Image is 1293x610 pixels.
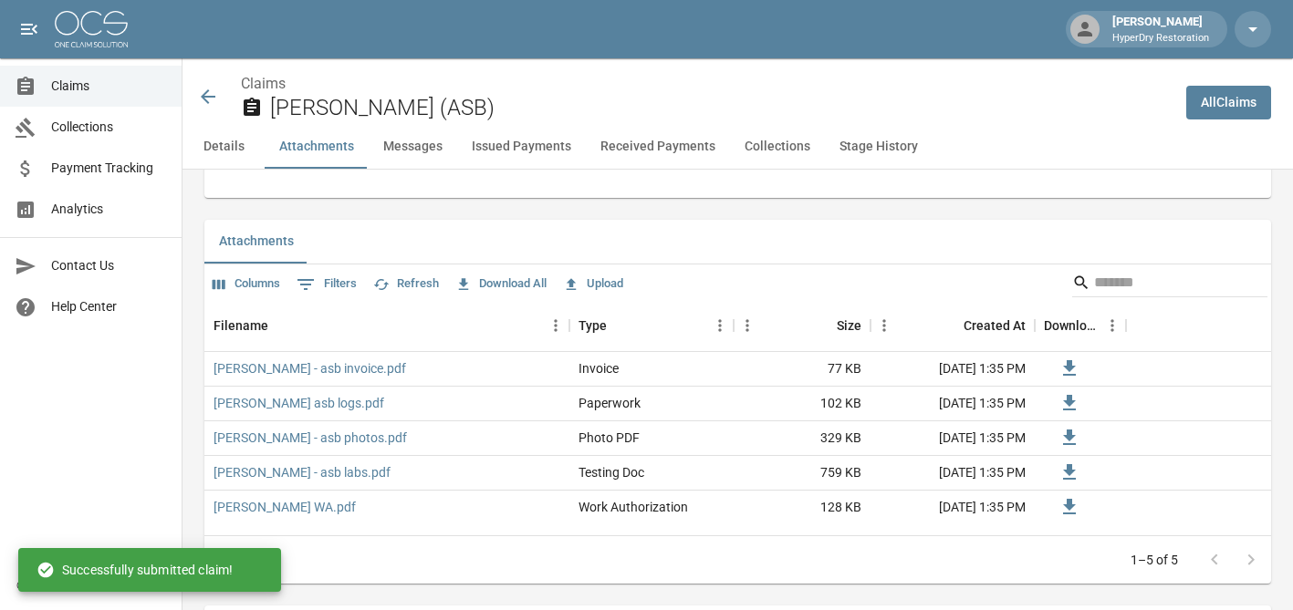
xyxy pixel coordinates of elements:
[734,491,871,525] div: 128 KB
[204,300,569,351] div: Filename
[204,220,308,264] button: Attachments
[558,270,628,298] button: Upload
[292,270,361,299] button: Show filters
[871,456,1035,491] div: [DATE] 1:35 PM
[1044,300,1099,351] div: Download
[837,300,861,351] div: Size
[734,456,871,491] div: 759 KB
[1105,13,1216,46] div: [PERSON_NAME]
[182,125,265,169] button: Details
[734,352,871,387] div: 77 KB
[265,125,369,169] button: Attachments
[579,498,688,516] div: Work Authorization
[1131,551,1178,569] p: 1–5 of 5
[871,300,1035,351] div: Created At
[825,125,933,169] button: Stage History
[11,11,47,47] button: open drawer
[204,220,1271,264] div: related-list tabs
[734,300,871,351] div: Size
[871,421,1035,456] div: [DATE] 1:35 PM
[270,95,1172,121] h2: [PERSON_NAME] (ASB)
[1112,31,1209,47] p: HyperDry Restoration
[214,359,406,377] a: [PERSON_NAME] - asb invoice.pdf
[182,125,1293,169] div: anchor tabs
[579,359,619,377] div: Invoice
[1186,86,1271,119] a: AllClaims
[579,463,644,481] div: Testing Doc
[241,73,1172,95] nav: breadcrumb
[51,118,167,137] span: Collections
[51,200,167,219] span: Analytics
[734,387,871,421] div: 102 KB
[36,553,233,586] div: Successfully submitted claim!
[542,312,569,339] button: Menu
[55,11,128,47] img: ocs-logo-white-transparent.png
[706,312,734,339] button: Menu
[51,77,167,96] span: Claims
[734,421,871,456] div: 329 KB
[214,300,268,351] div: Filename
[579,429,640,447] div: Photo PDF
[208,270,285,298] button: Select columns
[579,300,607,351] div: Type
[51,256,167,275] span: Contact Us
[16,576,165,594] div: © 2025 One Claim Solution
[730,125,825,169] button: Collections
[871,491,1035,525] div: [DATE] 1:35 PM
[1072,268,1267,301] div: Search
[457,125,586,169] button: Issued Payments
[369,270,443,298] button: Refresh
[369,125,457,169] button: Messages
[871,387,1035,421] div: [DATE] 1:35 PM
[1099,312,1126,339] button: Menu
[586,125,730,169] button: Received Payments
[579,394,641,412] div: Paperwork
[451,270,551,298] button: Download All
[214,498,356,516] a: [PERSON_NAME] WA.pdf
[871,312,898,339] button: Menu
[51,159,167,178] span: Payment Tracking
[734,312,761,339] button: Menu
[214,463,391,481] a: [PERSON_NAME] - asb labs.pdf
[1035,300,1126,351] div: Download
[964,300,1026,351] div: Created At
[241,75,286,92] a: Claims
[871,352,1035,387] div: [DATE] 1:35 PM
[569,300,734,351] div: Type
[214,429,407,447] a: [PERSON_NAME] - asb photos.pdf
[214,394,384,412] a: [PERSON_NAME] asb logs.pdf
[51,297,167,316] span: Help Center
